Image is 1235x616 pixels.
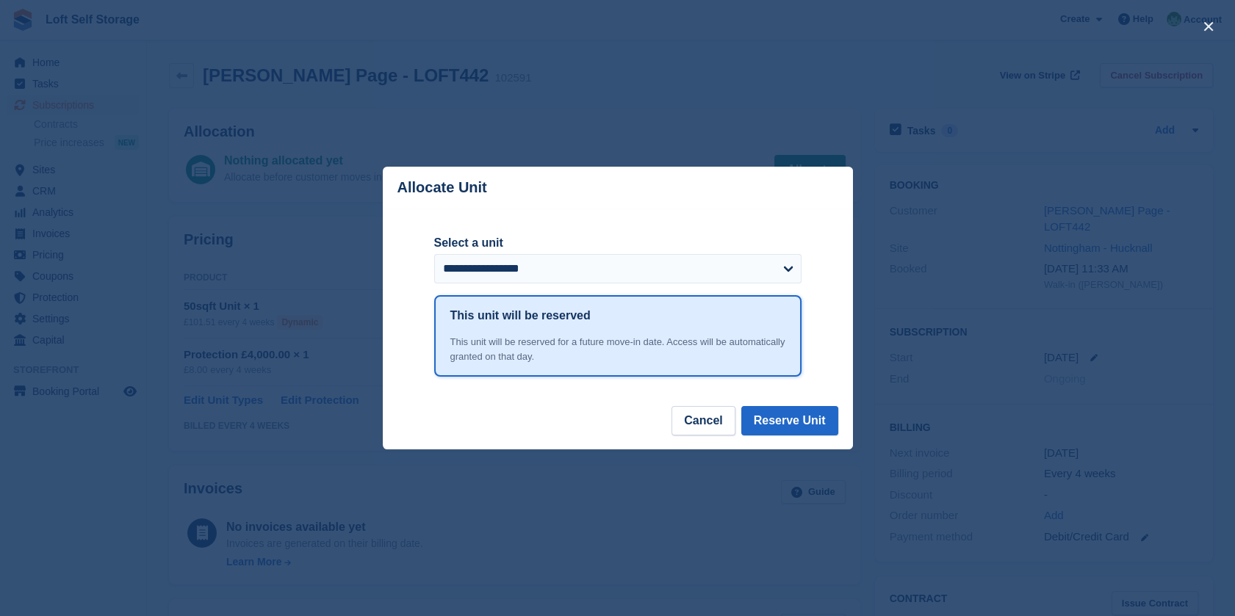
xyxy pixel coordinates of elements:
button: close [1197,15,1220,38]
button: Reserve Unit [741,406,838,435]
label: Select a unit [434,234,802,252]
button: Cancel [671,406,735,435]
h1: This unit will be reserved [450,307,591,325]
p: Allocate Unit [397,179,487,196]
div: This unit will be reserved for a future move-in date. Access will be automatically granted on tha... [450,335,785,363]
